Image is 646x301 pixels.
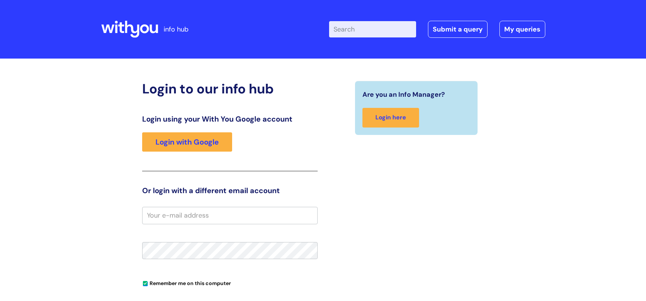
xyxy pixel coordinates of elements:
[142,207,318,224] input: Your e-mail address
[362,89,445,100] span: Are you an Info Manager?
[142,278,231,287] label: Remember me on this computer
[142,81,318,97] h2: Login to our info hub
[142,115,318,123] h3: Login using your With You Google account
[362,108,419,128] a: Login here
[142,132,232,152] a: Login with Google
[143,281,148,286] input: Remember me on this computer
[329,21,416,37] input: Search
[142,186,318,195] h3: Or login with a different email account
[142,277,318,289] div: You can uncheck this option if you're logging in from a shared device
[499,21,545,38] a: My queries
[164,23,188,35] p: info hub
[428,21,488,38] a: Submit a query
